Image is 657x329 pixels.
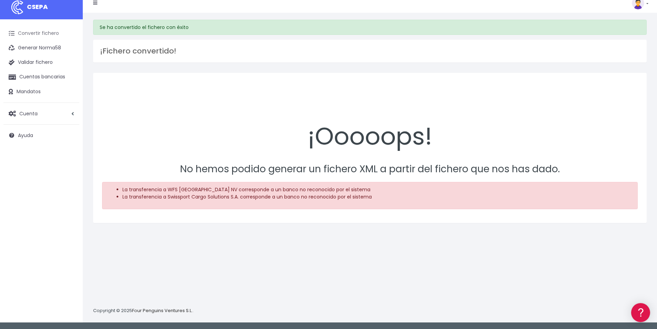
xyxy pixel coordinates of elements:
[7,166,131,172] div: Programadores
[102,82,638,154] div: ¡Ooooops!
[122,186,631,193] li: La transferencia a WFS [GEOGRAPHIC_DATA] NV corresponde a un banco no reconocido por el sistema
[3,128,79,143] a: Ayuda
[7,98,131,109] a: Problemas habituales
[93,307,193,315] p: Copyright © 2025 .
[95,199,133,205] a: POWERED BY ENCHANT
[3,106,79,121] a: Cuenta
[7,59,131,69] a: Información general
[93,20,647,35] div: Se ha convertido el fichero con éxito
[7,176,131,187] a: API
[7,185,131,197] button: Contáctanos
[19,110,38,117] span: Cuenta
[3,55,79,70] a: Validar fichero
[102,162,638,177] p: No hemos podido generar un fichero XML a partir del fichero que nos has dado.
[7,76,131,83] div: Convertir ficheros
[7,148,131,159] a: General
[3,85,79,99] a: Mandatos
[132,307,192,314] a: Four Penguins Ventures S.L.
[100,47,640,56] h3: ¡Fichero convertido!
[7,137,131,144] div: Facturación
[7,48,131,55] div: Información general
[3,70,79,84] a: Cuentas bancarias
[18,132,33,139] span: Ayuda
[3,26,79,41] a: Convertir fichero
[7,119,131,130] a: Perfiles de empresas
[122,193,631,201] li: La transferencia a Swissport Cargo Solutions S.A. corresponde a un banco no reconocido por el sis...
[7,87,131,98] a: Formatos
[27,2,48,11] span: CSEPA
[7,109,131,119] a: Videotutoriales
[3,41,79,55] a: Generar Norma58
